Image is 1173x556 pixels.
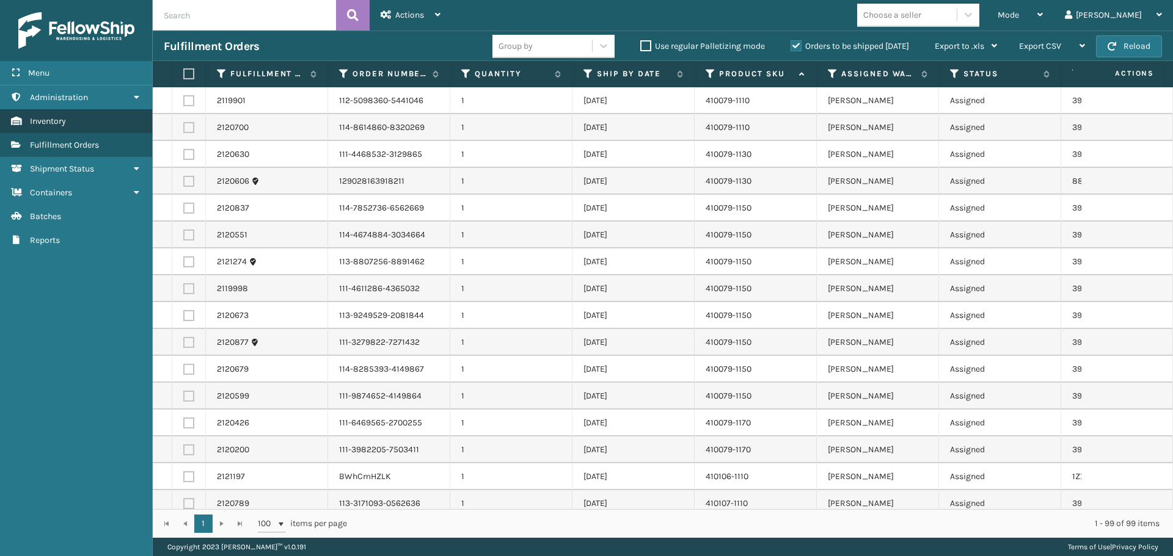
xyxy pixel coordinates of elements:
[1072,337,1126,347] a: 393978912771
[1072,283,1131,294] a: 393968738640
[817,114,939,141] td: [PERSON_NAME]
[939,168,1061,195] td: Assigned
[450,329,572,356] td: 1
[328,383,450,410] td: 111-9874652-4149864
[817,87,939,114] td: [PERSON_NAME]
[30,140,99,150] span: Fulfillment Orders
[706,337,751,347] a: 410079-1150
[817,490,939,517] td: [PERSON_NAME]
[719,68,793,79] label: Product SKU
[30,211,61,222] span: Batches
[353,68,426,79] label: Order Number
[706,283,751,294] a: 410079-1150
[817,356,939,383] td: [PERSON_NAME]
[939,302,1061,329] td: Assigned
[194,514,213,533] a: 1
[450,383,572,410] td: 1
[217,417,249,429] a: 2120426
[572,302,695,329] td: [DATE]
[706,256,751,267] a: 410079-1150
[572,141,695,168] td: [DATE]
[230,68,304,79] label: Fulfillment Order Id
[217,256,247,268] a: 2121274
[328,248,450,275] td: 113-8807256-8891462
[1068,543,1110,551] a: Terms of Use
[817,275,939,302] td: [PERSON_NAME]
[572,195,695,222] td: [DATE]
[572,356,695,383] td: [DATE]
[328,356,450,383] td: 114-8285393-4149867
[217,471,245,483] a: 2121197
[939,222,1061,248] td: Assigned
[998,10,1019,20] span: Mode
[450,87,572,114] td: 1
[167,538,306,556] p: Copyright 2023 [PERSON_NAME]™ v 1.0.191
[450,463,572,490] td: 1
[1072,498,1131,508] a: 393976576838
[817,222,939,248] td: [PERSON_NAME]
[939,410,1061,436] td: Assigned
[1072,149,1131,159] a: 393975058850
[572,490,695,517] td: [DATE]
[217,309,249,322] a: 2120673
[217,444,249,456] a: 2120200
[817,248,939,275] td: [PERSON_NAME]
[217,95,246,107] a: 2119901
[1072,364,1130,374] a: 393975449993
[328,141,450,168] td: 111-4468532-3129865
[939,329,1061,356] td: Assigned
[939,275,1061,302] td: Assigned
[1072,229,1128,240] a: 393974610786
[450,356,572,383] td: 1
[1072,122,1129,132] a: 393975568616
[572,463,695,490] td: [DATE]
[817,168,939,195] td: [PERSON_NAME]
[572,222,695,248] td: [DATE]
[328,87,450,114] td: 112-5098360-5441046
[30,235,60,245] span: Reports
[217,497,249,510] a: 2120789
[939,195,1061,222] td: Assigned
[217,121,249,134] a: 2120700
[706,444,751,455] a: 410079-1170
[706,391,751,401] a: 410079-1150
[28,68,49,78] span: Menu
[939,114,1061,141] td: Assigned
[706,229,751,240] a: 410079-1150
[939,383,1061,410] td: Assigned
[217,148,249,161] a: 2120630
[817,410,939,436] td: [PERSON_NAME]
[939,141,1061,168] td: Assigned
[1112,543,1158,551] a: Privacy Policy
[328,329,450,356] td: 111-3279822-7271432
[939,436,1061,463] td: Assigned
[328,168,450,195] td: 129028163918211
[1072,417,1129,428] a: 393973834061
[817,141,939,168] td: [PERSON_NAME]
[841,68,915,79] label: Assigned Warehouse
[217,390,249,402] a: 2120599
[572,383,695,410] td: [DATE]
[706,176,751,186] a: 410079-1130
[706,471,748,482] a: 410106-1110
[1072,203,1129,213] a: 393977940374
[364,518,1160,530] div: 1 - 99 of 99 items
[706,310,751,320] a: 410079-1150
[817,195,939,222] td: [PERSON_NAME]
[1072,391,1131,401] a: 393974928639
[1072,310,1126,320] a: 393975371216
[328,463,450,490] td: BWhCmHZLK
[1072,471,1155,482] a: 1ZXH04530371783123
[1068,538,1158,556] div: |
[706,122,750,132] a: 410079-1110
[572,410,695,436] td: [DATE]
[863,9,921,21] div: Choose a seller
[1019,41,1061,51] span: Export CSV
[572,87,695,114] td: [DATE]
[217,229,247,241] a: 2120551
[450,436,572,463] td: 1
[572,275,695,302] td: [DATE]
[706,498,748,508] a: 410107-1110
[450,248,572,275] td: 1
[706,364,751,374] a: 410079-1150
